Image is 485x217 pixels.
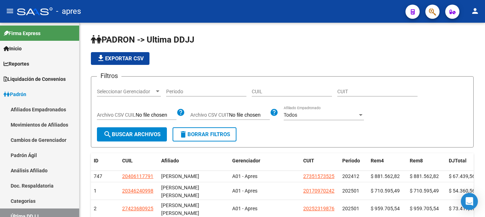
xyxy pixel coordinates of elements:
[449,172,482,180] div: $ 67.439,56
[4,90,26,98] span: Padrón
[179,130,187,139] mat-icon: delete
[179,131,230,138] span: Borrar Filtros
[161,173,199,179] span: [PERSON_NAME]
[471,7,479,15] mat-icon: person
[4,75,66,83] span: Liquidación de Convenios
[371,158,384,163] span: Rem4
[410,172,443,180] div: $ 881.562,82
[342,188,359,194] span: 202501
[232,173,257,179] span: A01 - Apres
[136,112,176,118] input: Archivo CSV CUIL
[94,188,97,194] span: 1
[371,172,404,180] div: $ 881.562,82
[94,173,102,179] span: 747
[161,185,199,199] span: [PERSON_NAME] [PERSON_NAME]
[342,173,359,179] span: 202412
[410,205,443,213] div: $ 959.705,54
[97,54,105,62] mat-icon: file_download
[56,4,81,19] span: - apres
[303,188,334,194] span: 20170970242
[371,187,404,195] div: $ 710.595,49
[300,153,339,168] datatable-header-cell: CUIT
[371,205,404,213] div: $ 959.705,54
[94,158,98,163] span: ID
[446,153,485,168] datatable-header-cell: DJTotal
[303,173,334,179] span: 27351573525
[91,52,149,65] button: Exportar CSV
[91,153,119,168] datatable-header-cell: ID
[339,153,368,168] datatable-header-cell: Periodo
[407,153,446,168] datatable-header-cell: Rem8
[410,158,423,163] span: Rem8
[449,187,482,195] div: $ 54.360,56
[158,153,229,168] datatable-header-cell: Afiliado
[342,158,360,163] span: Periodo
[161,202,199,216] span: [PERSON_NAME] [PERSON_NAME]
[449,158,467,163] span: DJTotal
[270,108,278,117] mat-icon: help
[122,158,133,163] span: CUIL
[173,127,236,141] button: Borrar Filtros
[449,205,482,213] div: $ 73.417,47
[97,55,144,62] span: Exportar CSV
[232,206,257,211] span: A01 - Apres
[4,29,40,37] span: Firma Express
[303,158,314,163] span: CUIT
[190,112,229,118] span: Archivo CSV CUIT
[176,108,185,117] mat-icon: help
[122,206,153,211] span: 27423680925
[4,60,29,68] span: Reportes
[229,112,270,118] input: Archivo CSV CUIT
[122,188,153,194] span: 20346240998
[284,112,297,118] span: Todos
[342,206,359,211] span: 202501
[461,193,478,210] div: Open Intercom Messenger
[97,89,154,95] span: Seleccionar Gerenciador
[97,127,167,141] button: Buscar Archivos
[91,35,194,45] span: PADRON -> Ultima DDJJ
[368,153,407,168] datatable-header-cell: Rem4
[161,158,179,163] span: Afiliado
[4,45,22,52] span: Inicio
[303,206,334,211] span: 20252319876
[232,158,260,163] span: Gerenciador
[97,71,121,81] h3: Filtros
[103,130,112,139] mat-icon: search
[122,173,153,179] span: 20406117791
[229,153,300,168] datatable-header-cell: Gerenciador
[119,153,158,168] datatable-header-cell: CUIL
[232,188,257,194] span: A01 - Apres
[97,112,136,118] span: Archivo CSV CUIL
[94,206,97,211] span: 2
[103,131,160,138] span: Buscar Archivos
[410,187,443,195] div: $ 710.595,49
[6,7,14,15] mat-icon: menu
